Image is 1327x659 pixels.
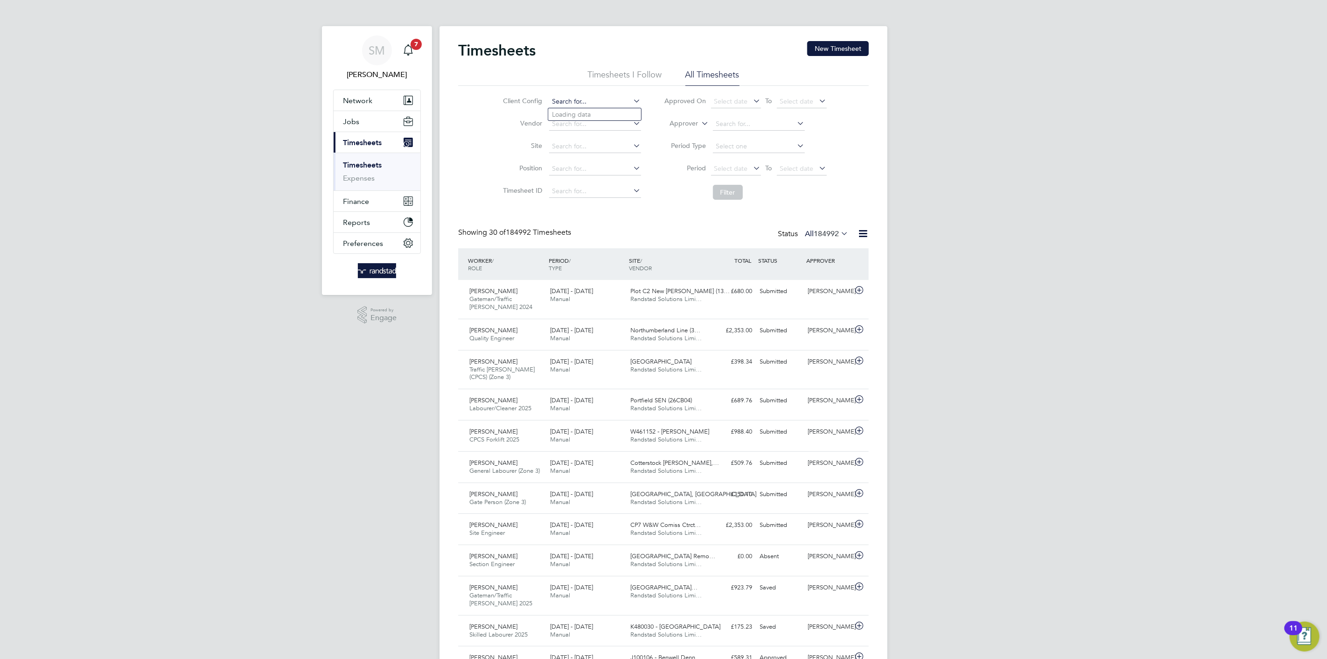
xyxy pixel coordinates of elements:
button: Filter [713,185,743,200]
div: [PERSON_NAME] [804,456,853,471]
div: £350.10 [707,487,756,502]
div: £2,353.00 [707,518,756,533]
label: Timesheet ID [501,186,543,195]
div: [PERSON_NAME] [804,424,853,440]
span: Powered by [370,306,397,314]
span: TOTAL [734,257,751,264]
span: Northumberland Line (3… [631,326,701,334]
span: W461152 - [PERSON_NAME] [631,428,710,435]
span: Randstad Solutions Limi… [631,334,702,342]
span: / [641,257,643,264]
div: SITE [627,252,708,276]
span: [PERSON_NAME] [469,623,517,631]
div: Saved [756,580,804,596]
span: Randstad Solutions Limi… [631,365,702,373]
span: [DATE] - [DATE] [550,583,593,591]
span: Select date [780,164,814,173]
span: K480030 - [GEOGRAPHIC_DATA] [631,623,721,631]
span: CP7 W&W Comiss Ctrct… [631,521,701,529]
span: Gateman/Traffic [PERSON_NAME] 2024 [469,295,532,311]
button: Finance [334,191,420,211]
a: Timesheets [343,161,382,169]
span: [GEOGRAPHIC_DATA] Remo… [631,552,716,560]
span: Randstad Solutions Limi… [631,467,702,475]
button: Open Resource Center, 11 new notifications [1290,622,1320,652]
span: To [763,95,775,107]
a: SM[PERSON_NAME] [333,35,421,80]
span: ROLE [468,264,482,272]
div: Status [778,228,850,241]
span: Scott McGlynn [333,69,421,80]
span: 184992 [814,229,839,238]
span: Randstad Solutions Limi… [631,435,702,443]
div: £923.79 [707,580,756,596]
a: Go to home page [333,263,421,278]
span: [DATE] - [DATE] [550,459,593,467]
div: [PERSON_NAME] [804,518,853,533]
span: [PERSON_NAME] [469,490,517,498]
div: WORKER [466,252,546,276]
span: CPCS Forklift 2025 [469,435,519,443]
nav: Main navigation [322,26,432,295]
input: Search for... [549,162,641,175]
div: [PERSON_NAME] [804,323,853,338]
label: Period Type [664,141,706,150]
span: / [492,257,494,264]
input: Search for... [713,118,805,131]
span: Randstad Solutions Limi… [631,529,702,537]
a: Expenses [343,174,375,182]
span: VENDOR [629,264,652,272]
label: All [805,229,848,238]
span: [DATE] - [DATE] [550,490,593,498]
div: Submitted [756,393,804,408]
span: Randstad Solutions Limi… [631,295,702,303]
div: [PERSON_NAME] [804,284,853,299]
span: Manual [550,529,570,537]
button: Jobs [334,111,420,132]
div: [PERSON_NAME] [804,549,853,564]
span: Gate Person (Zone 3) [469,498,526,506]
div: Showing [458,228,573,238]
span: SM [369,44,385,56]
div: Absent [756,549,804,564]
span: [PERSON_NAME] [469,396,517,404]
li: Timesheets I Follow [588,69,662,86]
span: [DATE] - [DATE] [550,287,593,295]
span: Finance [343,197,369,206]
span: [PERSON_NAME] [469,583,517,591]
h2: Timesheets [458,41,536,60]
input: Search for... [549,140,641,153]
span: [DATE] - [DATE] [550,521,593,529]
span: Manual [550,365,570,373]
span: [PERSON_NAME] [469,459,517,467]
span: Labourer/Cleaner 2025 [469,404,531,412]
span: Randstad Solutions Limi… [631,498,702,506]
div: Submitted [756,518,804,533]
span: 30 of [489,228,506,237]
div: STATUS [756,252,804,269]
span: Site Engineer [469,529,505,537]
div: [PERSON_NAME] [804,580,853,596]
img: randstad-logo-retina.png [358,263,397,278]
input: Search for... [549,95,641,108]
div: £2,353.00 [707,323,756,338]
input: Search for... [549,185,641,198]
li: Loading data [548,108,641,120]
div: [PERSON_NAME] [804,354,853,370]
div: APPROVER [804,252,853,269]
a: Powered byEngage [357,306,397,324]
span: Randstad Solutions Limi… [631,591,702,599]
div: Saved [756,619,804,635]
span: [DATE] - [DATE] [550,552,593,560]
button: Reports [334,212,420,232]
button: Timesheets [334,132,420,153]
button: Preferences [334,233,420,253]
div: £0.00 [707,549,756,564]
span: Select date [714,97,748,105]
span: Network [343,96,372,105]
span: Manual [550,435,570,443]
span: [PERSON_NAME] [469,521,517,529]
span: 7 [411,39,422,50]
div: 11 [1289,628,1298,640]
label: Client Config [501,97,543,105]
